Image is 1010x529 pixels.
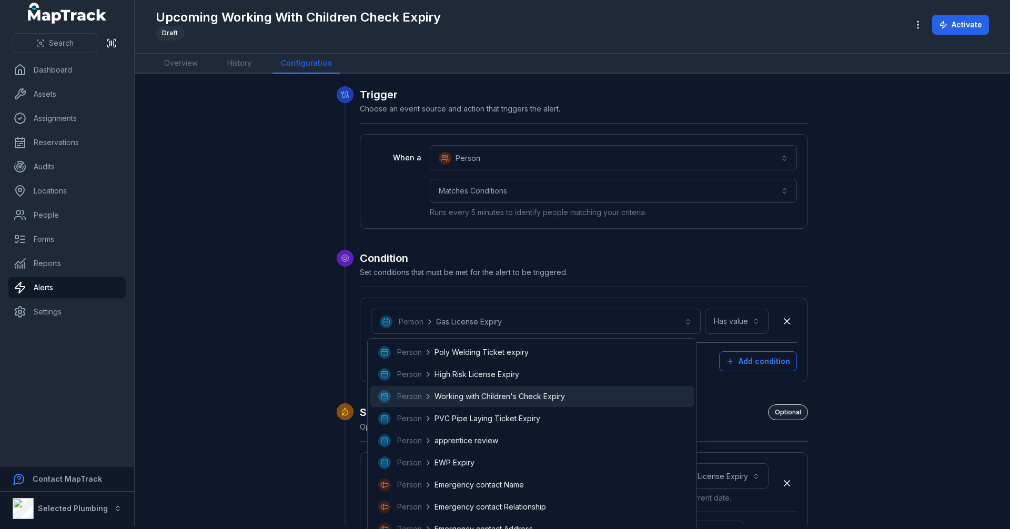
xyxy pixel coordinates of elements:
[397,347,422,358] span: Person
[397,369,422,380] span: Person
[371,309,701,334] button: PersonGas License Expiry
[435,413,540,424] span: PVC Pipe Laying Ticket Expiry
[435,457,474,468] span: EWP Expiry
[397,391,422,402] span: Person
[397,480,422,490] span: Person
[397,502,422,512] span: Person
[435,347,529,358] span: Poly Welding Ticket expiry
[435,435,498,446] span: apprentice review
[435,480,524,490] span: Emergency contact Name
[397,457,422,468] span: Person
[435,391,565,402] span: Working with Children's Check Expiry
[435,502,546,512] span: Emergency contact Relationship
[435,369,519,380] span: High Risk License Expiry
[397,435,422,446] span: Person
[397,413,422,424] span: Person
